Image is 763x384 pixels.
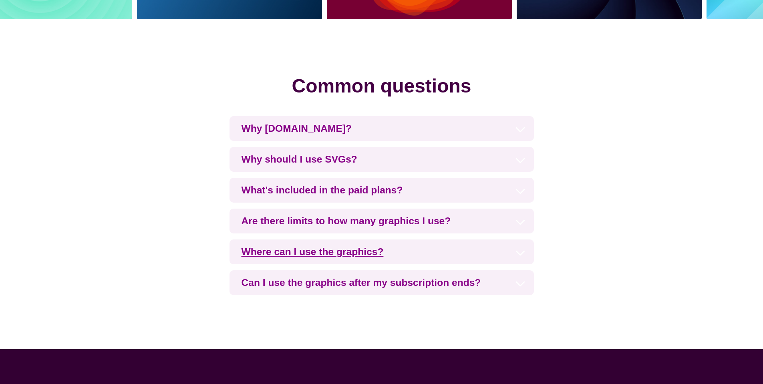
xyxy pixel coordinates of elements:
h2: Common questions [24,72,739,101]
h3: Why should I use SVGs? [230,147,534,172]
h3: Can I use the graphics after my subscription ends? [230,270,534,295]
h3: Why [DOMAIN_NAME]? [230,116,534,141]
h3: What's included in the paid plans? [230,178,534,203]
h3: Where can I use the graphics? [230,239,534,264]
h3: Are there limits to how many graphics I use? [230,209,534,233]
